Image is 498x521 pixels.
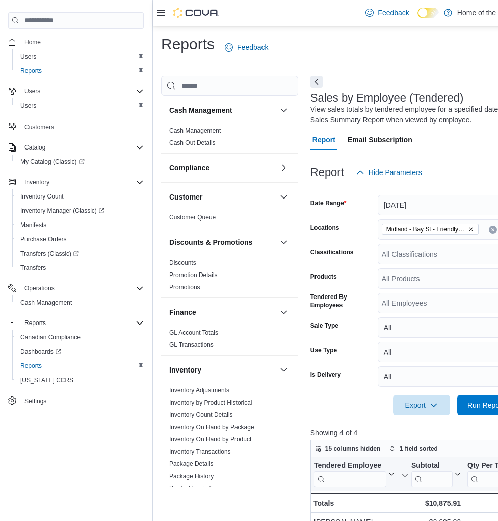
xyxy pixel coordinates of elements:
[12,330,148,344] button: Canadian Compliance
[4,35,148,49] button: Home
[16,233,71,245] a: Purchase Orders
[20,176,144,188] span: Inventory
[16,345,144,358] span: Dashboards
[237,42,268,53] span: Feedback
[16,65,46,77] a: Reports
[20,395,50,407] a: Settings
[20,36,144,48] span: Home
[20,235,67,243] span: Purchase Orders
[411,461,453,471] div: Subtotal
[310,92,464,104] h3: Sales by Employee (Tendered)
[325,444,381,453] span: 15 columns hidden
[16,374,77,386] a: [US_STATE] CCRS
[12,189,148,204] button: Inventory Count
[310,370,341,379] label: Is Delivery
[278,162,290,174] button: Compliance
[20,317,144,329] span: Reports
[16,190,68,203] a: Inventory Count
[12,295,148,310] button: Cash Management
[20,207,104,215] span: Inventory Manager (Classic)
[310,199,347,207] label: Date Range
[24,38,41,46] span: Home
[173,8,219,18] img: Cova
[16,51,40,63] a: Users
[169,341,214,349] a: GL Transactions
[169,460,214,467] a: Package Details
[20,85,44,97] button: Users
[169,365,201,375] h3: Inventory
[169,448,231,455] a: Inventory Transactions
[310,293,374,309] label: Tendered By Employees
[314,461,386,487] div: Tendered Employee
[12,261,148,275] button: Transfers
[16,247,83,260] a: Transfers (Classic)
[4,175,148,189] button: Inventory
[16,219,50,231] a: Manifests
[16,262,50,274] a: Transfers
[169,460,214,468] span: Package Details
[169,271,218,279] a: Promotion Details
[417,8,439,18] input: Dark Mode
[20,192,64,201] span: Inventory Count
[24,178,49,186] span: Inventory
[12,232,148,246] button: Purchase Orders
[20,85,144,97] span: Users
[382,224,479,235] span: Midland - Bay St - Friendly Stranger
[24,143,45,152] span: Catalog
[24,397,46,405] span: Settings
[311,442,385,455] button: 15 columns hidden
[20,282,59,294] button: Operations
[489,226,497,234] button: Clear input
[378,8,409,18] span: Feedback
[12,204,148,218] a: Inventory Manager (Classic)
[161,211,298,228] div: Customer
[12,49,148,64] button: Users
[361,3,413,23] a: Feedback
[16,219,144,231] span: Manifests
[169,139,216,146] a: Cash Out Details
[278,104,290,116] button: Cash Management
[310,321,338,330] label: Sale Type
[20,299,72,307] span: Cash Management
[169,259,196,267] span: Discounts
[310,248,354,256] label: Classifications
[348,130,412,150] span: Email Subscription
[169,329,218,337] span: GL Account Totals
[20,176,54,188] button: Inventory
[310,224,339,232] label: Locations
[16,374,144,386] span: Washington CCRS
[169,237,252,247] h3: Discounts & Promotions
[20,102,36,110] span: Users
[169,436,251,443] a: Inventory On Hand by Product
[169,139,216,147] span: Cash Out Details
[169,411,233,419] span: Inventory Count Details
[16,262,144,274] span: Transfers
[393,395,450,415] button: Export
[221,37,272,58] a: Feedback
[169,411,233,418] a: Inventory Count Details
[24,284,55,292] span: Operations
[161,327,298,355] div: Finance
[313,497,395,509] div: Totals
[169,386,229,394] span: Inventory Adjustments
[4,393,148,408] button: Settings
[169,214,216,221] a: Customer Queue
[12,373,148,387] button: [US_STATE] CCRS
[16,156,144,168] span: My Catalog (Classic)
[314,461,395,487] button: Tendered Employee
[400,444,438,453] span: 1 field sorted
[169,365,276,375] button: Inventory
[169,472,214,480] span: Package History
[169,259,196,266] a: Discounts
[468,226,474,232] button: Remove Midland - Bay St - Friendly Stranger from selection in this group
[169,387,229,394] a: Inventory Adjustments
[16,156,89,168] a: My Catalog (Classic)
[310,272,337,281] label: Products
[4,119,148,134] button: Customers
[20,250,79,258] span: Transfers (Classic)
[20,282,144,294] span: Operations
[12,98,148,113] button: Users
[16,233,144,245] span: Purchase Orders
[278,191,290,203] button: Customer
